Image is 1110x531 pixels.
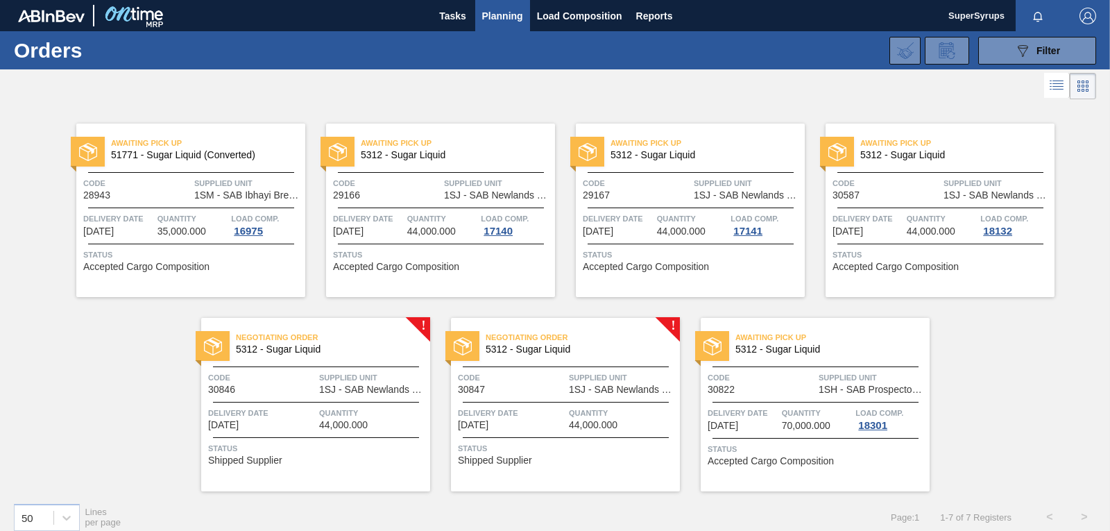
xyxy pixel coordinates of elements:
span: Awaiting Pick Up [361,136,555,150]
span: Delivery Date [708,406,778,420]
span: 70,000.000 [782,421,830,431]
span: Delivery Date [83,212,154,226]
img: TNhmsLtSVTkK8tSr43FrP2fwEKptu5GPRR3wAAAABJRU5ErkJggg== [18,10,85,22]
div: 18132 [980,226,1015,237]
span: Delivery Date [458,406,565,420]
div: 17140 [481,226,515,237]
span: 08/13/2025 [832,226,863,237]
span: 44,000.000 [569,420,617,430]
span: Page : 1 [891,512,919,523]
img: status [79,143,97,161]
h1: Orders [14,42,215,58]
a: statusAwaiting Pick Up5312 - Sugar LiquidCode29166Supplied Unit1SJ - SAB Newlands BreweryDelivery... [305,124,555,297]
span: Accepted Cargo Composition [832,262,959,272]
img: status [828,143,846,161]
span: Quantity [657,212,728,226]
a: !statusNegotiating Order5312 - Sugar LiquidCode30846Supplied Unit1SJ - SAB Newlands BreweryDelive... [180,318,430,491]
span: 44,000.000 [657,226,706,237]
span: 5312 - Sugar Liquid [486,344,669,355]
span: Load Comp. [481,212,529,226]
span: Status [208,441,427,455]
span: 1SJ - SAB Newlands Brewery [694,190,801,201]
span: Awaiting Pick Up [735,330,930,344]
img: status [329,143,347,161]
span: 5312 - Sugar Liquid [610,150,794,160]
span: Supplied Unit [694,176,801,190]
a: Load Comp.16975 [231,212,302,237]
img: status [579,143,597,161]
span: 08/22/2025 [708,421,738,431]
span: Status [708,442,926,456]
span: Supplied Unit [819,371,926,385]
span: Supplied Unit [943,176,1051,190]
span: Planning [482,8,523,24]
span: Quantity [782,406,853,420]
div: 17141 [731,226,765,237]
span: Quantity [907,212,977,226]
a: Load Comp.18301 [855,406,926,431]
span: Delivery Date [333,212,404,226]
img: Logout [1079,8,1096,24]
span: 08/21/2025 [458,420,488,430]
a: statusAwaiting Pick Up51771 - Sugar Liquid (Converted)Code28943Supplied Unit1SM - SAB Ibhayi Brew... [55,124,305,297]
span: Negotiating Order [486,330,680,344]
span: 30822 [708,385,735,395]
span: Code [832,176,940,190]
span: Status [333,248,552,262]
span: Status [458,441,676,455]
a: statusAwaiting Pick Up5312 - Sugar LiquidCode29167Supplied Unit1SJ - SAB Newlands BreweryDelivery... [555,124,805,297]
div: Card Vision [1070,73,1096,99]
div: List Vision [1044,73,1070,99]
span: 1SJ - SAB Newlands Brewery [319,385,427,395]
span: 1SM - SAB Ibhayi Brewery [194,190,302,201]
img: status [703,337,721,355]
a: Load Comp.18132 [980,212,1051,237]
span: 1SJ - SAB Newlands Brewery [943,190,1051,201]
span: Accepted Cargo Composition [83,262,210,272]
span: 29166 [333,190,360,201]
span: Code [583,176,690,190]
span: 1 - 7 of 7 Registers [940,512,1011,523]
span: Code [458,371,565,385]
span: Awaiting Pick Up [860,136,1054,150]
span: Code [208,371,316,385]
button: Notifications [1016,6,1060,26]
span: 5312 - Sugar Liquid [735,344,919,355]
span: 51771 - Sugar Liquid (Converted) [111,150,294,160]
span: 06/19/2025 [583,226,613,237]
span: Supplied Unit [444,176,552,190]
span: 30587 [832,190,860,201]
span: Load Comp. [980,212,1028,226]
span: 44,000.000 [319,420,368,430]
span: Tasks [438,8,468,24]
span: Load Composition [537,8,622,24]
span: Status [832,248,1051,262]
div: 16975 [231,226,266,237]
span: 30847 [458,385,485,395]
span: Shipped Supplier [458,455,532,466]
span: 06/19/2025 [333,226,364,237]
span: 1SJ - SAB Newlands Brewery [569,385,676,395]
span: Quantity [157,212,228,226]
a: statusAwaiting Pick Up5312 - Sugar LiquidCode30822Supplied Unit1SH - SAB Prospecton BreweryDelive... [680,318,930,491]
span: Delivery Date [832,212,903,226]
span: Reports [636,8,673,24]
span: 29167 [583,190,610,201]
span: Delivery Date [208,406,316,420]
span: Supplied Unit [319,371,427,385]
span: Awaiting Pick Up [111,136,305,150]
span: Status [583,248,801,262]
span: Shipped Supplier [208,455,282,466]
span: Load Comp. [231,212,279,226]
span: Load Comp. [855,406,903,420]
button: Filter [978,37,1096,65]
span: Lines per page [85,507,121,528]
span: 08/21/2025 [208,420,239,430]
span: Delivery Date [583,212,654,226]
img: status [204,337,222,355]
span: 5312 - Sugar Liquid [236,344,419,355]
span: 1SJ - SAB Newlands Brewery [444,190,552,201]
div: 18301 [855,420,890,431]
span: 5312 - Sugar Liquid [860,150,1043,160]
span: Supplied Unit [569,371,676,385]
